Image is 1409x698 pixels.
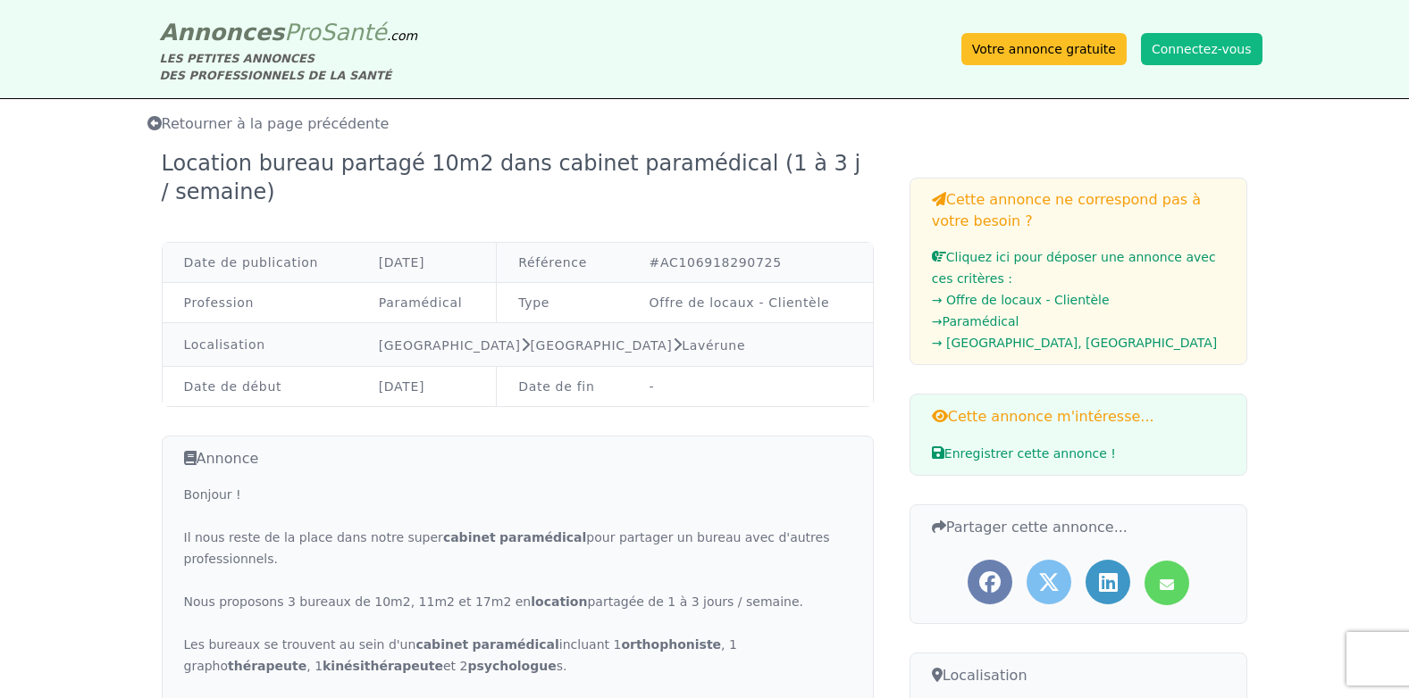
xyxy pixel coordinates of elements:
h3: Partager cette annonce... [932,516,1226,538]
a: AnnoncesProSanté.com [160,19,418,46]
span: Santé [321,19,387,46]
a: Votre annonce gratuite [961,33,1127,65]
h3: Localisation [932,664,1226,686]
a: Lavérune [682,338,745,353]
span: .com [387,29,417,43]
strong: cabinet [443,530,496,544]
a: Partager l'annonce sur Twitter [1027,560,1071,604]
a: Partager l'annonce par mail [1145,561,1189,605]
span: Annonces [160,19,285,46]
td: #AC106918290725 [628,243,873,283]
h3: Cette annonce m'intéresse... [932,405,1226,428]
button: Connectez-vous [1141,33,1262,65]
h3: Cette annonce ne correspond pas à votre besoin ? [932,189,1226,232]
td: Profession [163,283,357,323]
strong: cabinet [415,637,468,652]
td: [DATE] [357,367,497,407]
a: Cliquez ici pour déposer une annonce avec ces critères :→ Offre de locaux - Clientèle→Paramédical... [932,250,1226,353]
i: Retourner à la liste [147,116,162,130]
strong: psychologue [467,659,556,673]
strong: thérapeute [365,659,443,673]
a: Offre de locaux - Clientèle [650,295,830,310]
strong: paramédical [473,637,559,652]
td: Type [497,283,628,323]
strong: kinési [323,659,443,673]
li: → Offre de locaux - Clientèle [932,289,1226,311]
td: Référence [497,243,628,283]
li: → [GEOGRAPHIC_DATA], [GEOGRAPHIC_DATA] [932,332,1226,353]
a: Partager l'annonce sur Facebook [968,560,1012,604]
td: Date de début [163,367,357,407]
td: [DATE] [357,243,497,283]
h3: Annonce [184,447,851,469]
strong: thérapeute [228,659,306,673]
li: → Paramédical [932,311,1226,332]
span: Enregistrer cette annonce ! [932,446,1116,461]
strong: orthophoniste [621,637,721,652]
td: Localisation [163,323,357,367]
span: Pro [284,19,321,46]
a: [GEOGRAPHIC_DATA] [530,338,672,353]
strong: location [531,594,587,609]
a: Paramédical [379,295,463,310]
td: Date de publication [163,243,357,283]
td: Date de fin [497,367,628,407]
div: Location bureau partagé 10m2 dans cabinet paramédical (1 à 3 j / semaine) [162,149,874,206]
td: - [628,367,873,407]
div: LES PETITES ANNONCES DES PROFESSIONNELS DE LA SANTÉ [160,50,418,84]
a: [GEOGRAPHIC_DATA] [379,338,521,353]
strong: paramédical [499,530,586,544]
a: Partager l'annonce sur LinkedIn [1086,560,1130,604]
span: Retourner à la page précédente [147,115,390,132]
